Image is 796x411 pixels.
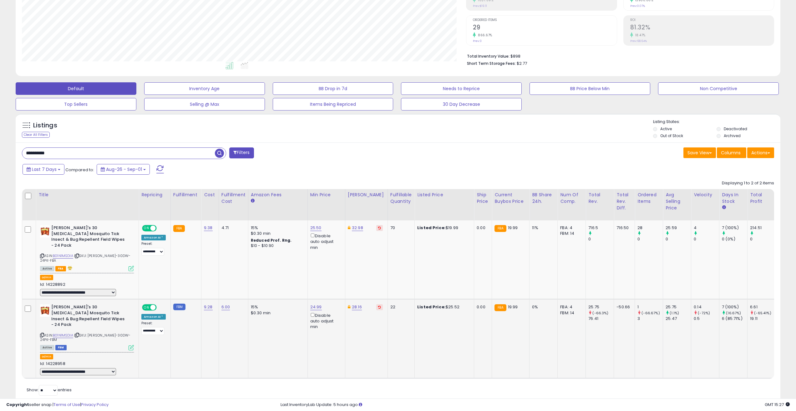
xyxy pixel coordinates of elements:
[40,225,134,270] div: ASIN:
[221,192,246,205] div: Fulfillment Cost
[55,266,66,271] span: FBA
[173,225,185,232] small: FBA
[467,61,516,66] b: Short Term Storage Fees:
[467,54,510,59] b: Total Inventory Value:
[40,275,53,280] button: admin
[532,304,553,310] div: 0%
[765,402,790,408] span: 2025-09-9 15:27 GMT
[310,312,340,330] div: Disable auto adjust min
[221,225,243,231] div: 4.71
[722,236,747,242] div: 0 (0%)
[40,354,53,359] button: admin
[221,304,230,310] a: 6.00
[273,82,393,95] button: BB Drop in 7d
[637,225,663,231] div: 28
[694,225,719,231] div: 4
[40,225,50,238] img: 51vMwmvtEQL._SL40_.jpg
[417,225,446,231] b: Listed Price:
[473,24,616,32] h2: 29
[390,192,412,205] div: Fulfillable Quantity
[530,82,650,95] button: BB Price Below Min
[81,402,109,408] a: Privacy Policy
[40,304,134,349] div: ASIN:
[726,311,741,316] small: (16.67%)
[476,33,492,38] small: 866.67%
[630,24,774,32] h2: 81.32%
[633,33,646,38] small: 18.47%
[698,311,710,316] small: (-72%)
[6,402,109,408] div: seller snap | |
[310,232,340,250] div: Disable auto adjust min
[494,304,506,311] small: FBA
[666,316,691,321] div: 25.47
[156,226,166,231] span: OFF
[251,225,303,231] div: 15%
[143,226,150,231] span: ON
[141,321,166,335] div: Preset:
[156,305,166,310] span: OFF
[508,225,518,231] span: 19.99
[53,402,80,408] a: Terms of Use
[352,304,362,310] a: 28.16
[144,98,265,110] button: Selling @ Max
[204,225,213,231] a: 9.38
[51,225,127,250] b: [PERSON_NAME]'s 30 [MEDICAL_DATA] Mosquito Tick Insect & Bug Repellent Field Wipes - 24 Pack
[22,132,50,138] div: Clear All Filters
[747,147,774,158] button: Actions
[637,304,663,310] div: 1
[616,192,632,211] div: Total Rev. Diff.
[560,304,581,310] div: FBA: 4
[560,192,583,205] div: Num of Comp.
[532,192,555,205] div: BB Share 24h.
[750,316,775,321] div: 19.11
[641,311,660,316] small: (-66.67%)
[204,192,216,198] div: Cost
[251,198,255,204] small: Amazon Fees.
[141,192,168,198] div: Repricing
[141,242,166,256] div: Preset:
[204,304,213,310] a: 9.28
[173,192,199,198] div: Fulfillment
[750,236,775,242] div: 0
[417,192,471,198] div: Listed Price
[401,82,522,95] button: Needs to Reprice
[390,304,410,310] div: 22
[494,225,506,232] small: FBA
[722,180,774,186] div: Displaying 1 to 2 of 2 items
[40,345,54,350] span: All listings currently available for purchase on Amazon
[144,82,265,95] button: Inventory Age
[467,52,769,59] li: $898
[27,387,72,393] span: Show: entries
[722,205,726,210] small: Days In Stock.
[560,225,581,231] div: FBA: 4
[477,304,487,310] div: 0.00
[401,98,522,110] button: 30 Day Decrease
[750,192,773,205] div: Total Profit
[40,304,50,317] img: 51vMwmvtEQL._SL40_.jpg
[417,225,469,231] div: $19.99
[251,238,292,243] b: Reduced Prof. Rng.
[588,316,614,321] div: 76.41
[724,133,741,138] label: Archived
[717,147,746,158] button: Columns
[477,192,489,205] div: Ship Price
[40,253,130,263] span: | SKU: [PERSON_NAME]-30DW-24PK-FBA
[660,133,683,138] label: Out of Stock
[66,266,73,270] i: hazardous material
[281,402,790,408] div: Last InventoryLab Update: 5 hours ago.
[251,310,303,316] div: $0.30 min
[683,147,716,158] button: Save View
[6,402,29,408] strong: Copyright
[251,243,303,249] div: $10 - $10.90
[229,147,254,158] button: Filters
[348,192,385,198] div: [PERSON_NAME]
[630,4,645,8] small: Prev: 0.07%
[721,150,741,156] span: Columns
[658,82,779,95] button: Non Competitive
[106,166,142,172] span: Aug-26 - Sep-01
[722,192,745,205] div: Days In Stock
[508,304,518,310] span: 19.99
[637,316,663,321] div: 3
[53,253,73,259] a: B01N1MSDIA
[55,345,67,350] span: FBM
